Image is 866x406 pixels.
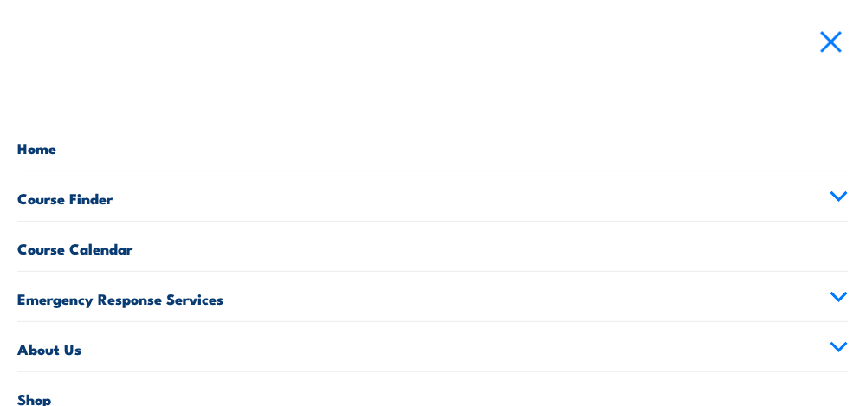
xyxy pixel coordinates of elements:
a: About Us [17,322,849,371]
a: Course Calendar [17,222,849,271]
a: Course Finder [17,171,849,221]
a: Home [17,121,849,171]
a: Emergency Response Services [17,272,849,321]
